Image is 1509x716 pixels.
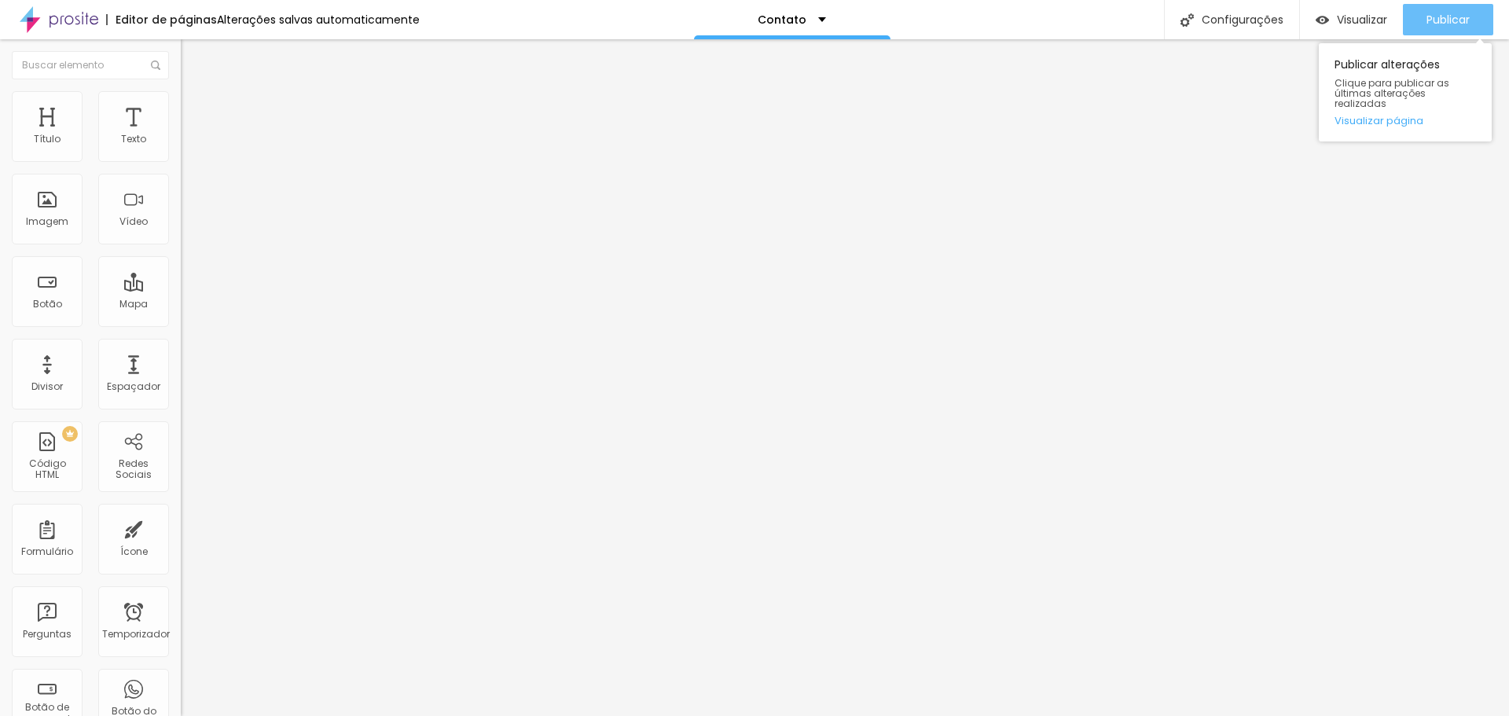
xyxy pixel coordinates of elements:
[758,12,806,28] font: Contato
[1335,116,1476,126] a: Visualizar página
[151,61,160,70] img: Ícone
[1202,12,1283,28] font: Configurações
[1337,12,1387,28] font: Visualizar
[1180,13,1194,27] img: Ícone
[29,457,66,481] font: Código HTML
[1403,4,1493,35] button: Publicar
[1300,4,1403,35] button: Visualizar
[119,297,148,310] font: Mapa
[121,132,146,145] font: Texto
[23,627,72,641] font: Perguntas
[102,627,170,641] font: Temporizador
[26,215,68,228] font: Imagem
[21,545,73,558] font: Formulário
[1335,57,1440,72] font: Publicar alterações
[31,380,63,393] font: Divisor
[1335,76,1449,110] font: Clique para publicar as últimas alterações realizadas
[120,545,148,558] font: Ícone
[1426,12,1470,28] font: Publicar
[12,51,169,79] input: Buscar elemento
[116,12,217,28] font: Editor de páginas
[1316,13,1329,27] img: view-1.svg
[119,215,148,228] font: Vídeo
[1335,113,1423,128] font: Visualizar página
[33,297,62,310] font: Botão
[217,12,420,28] font: Alterações salvas automaticamente
[116,457,152,481] font: Redes Sociais
[34,132,61,145] font: Título
[107,380,160,393] font: Espaçador
[181,39,1509,716] iframe: Editor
